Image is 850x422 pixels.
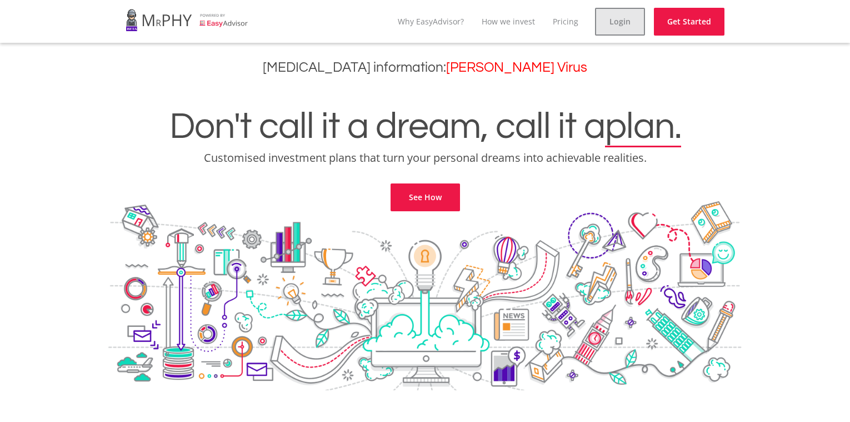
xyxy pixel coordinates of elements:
a: Get Started [654,8,724,36]
a: [PERSON_NAME] Virus [446,61,587,75]
h1: Don't call it a dream, call it a [8,108,842,146]
h3: [MEDICAL_DATA] information: [8,59,842,76]
p: Customised investment plans that turn your personal dreams into achievable realities. [8,150,842,166]
a: See How [391,183,460,211]
a: Why EasyAdvisor? [398,16,464,27]
a: Pricing [553,16,578,27]
span: plan. [605,108,681,146]
a: Login [595,8,645,36]
a: How we invest [482,16,535,27]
